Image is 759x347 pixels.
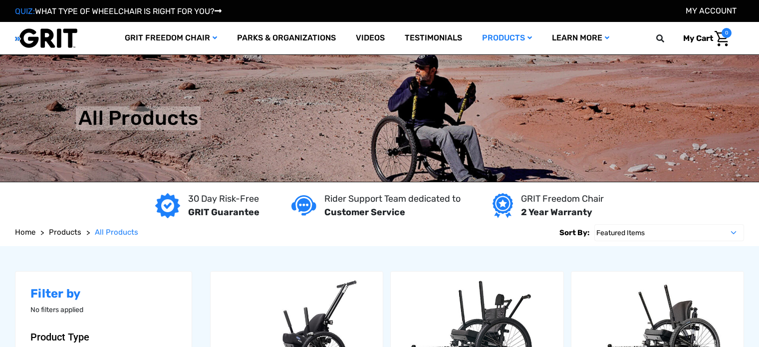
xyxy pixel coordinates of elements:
[289,324,374,347] a: Choose Options
[188,207,259,218] strong: GRIT Guarantee
[395,22,472,54] a: Testimonials
[683,33,713,43] span: My Cart
[15,6,35,16] span: QUIZ:
[15,228,35,237] span: Home
[346,22,395,54] a: Videos
[30,331,177,343] button: Toggle Product Type filter section
[324,207,405,218] strong: Customer Service
[625,331,632,338] input: Compare
[580,324,648,347] label: Compare
[220,324,287,347] label: Compare
[78,106,198,130] h1: All Products
[559,224,589,241] label: Sort By:
[115,22,227,54] a: GRIT Freedom Chair
[521,192,604,206] p: GRIT Freedom Chair
[469,324,554,347] a: Choose Options
[30,305,177,315] p: No filters applied
[49,228,81,237] span: Products
[445,331,451,338] input: Compare
[686,6,737,15] a: Account
[188,192,259,206] p: 30 Day Risk-Free
[324,192,461,206] p: Rider Support Team dedicated to
[95,228,138,237] span: All Products
[15,28,77,48] img: GRIT All-Terrain Wheelchair and Mobility Equipment
[676,28,732,49] a: Cart with 0 items
[472,22,542,54] a: Products
[30,287,177,301] h2: Filter by
[95,227,138,238] a: All Products
[264,331,271,338] input: Compare
[715,31,729,46] img: Cart
[661,28,676,49] input: Search
[15,6,222,16] a: QUIZ:WHAT TYPE OF WHEELCHAIR IS RIGHT FOR YOU?
[493,193,513,218] img: Year warranty
[227,22,346,54] a: Parks & Organizations
[15,227,35,238] a: Home
[400,324,467,347] label: Compare
[155,193,180,218] img: GRIT Guarantee
[722,28,732,38] span: 0
[521,207,592,218] strong: 2 Year Warranty
[542,22,619,54] a: Learn More
[650,324,735,347] a: Choose Options
[30,331,89,343] span: Product Type
[291,195,316,216] img: Customer service
[49,227,81,238] a: Products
